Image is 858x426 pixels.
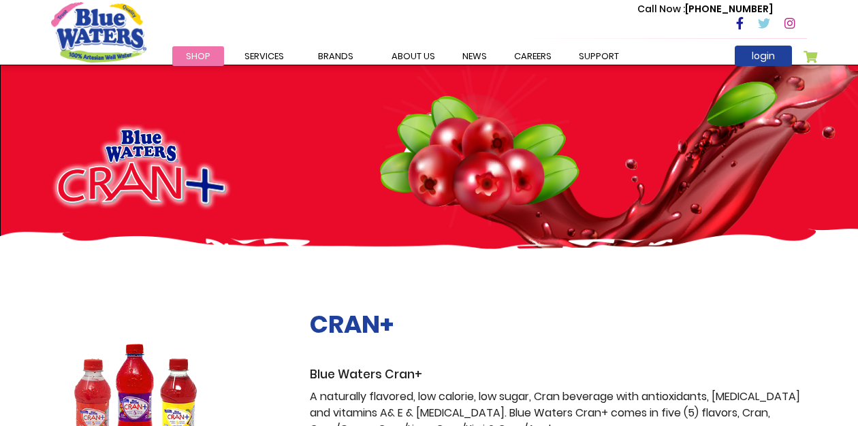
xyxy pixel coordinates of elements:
p: [PHONE_NUMBER] [637,2,773,16]
span: Services [244,50,284,63]
a: Shop [172,46,224,66]
a: careers [500,46,565,66]
a: Services [231,46,298,66]
a: store logo [51,2,146,62]
a: Brands [304,46,367,66]
span: Call Now : [637,2,685,16]
h2: CRAN+ [310,310,807,339]
a: support [565,46,633,66]
a: about us [378,46,449,66]
a: login [735,46,792,66]
a: News [449,46,500,66]
span: Brands [318,50,353,63]
h3: Blue Waters Cran+ [310,367,807,382]
span: Shop [186,50,210,63]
